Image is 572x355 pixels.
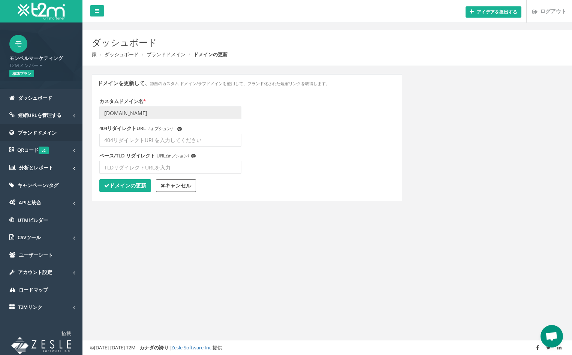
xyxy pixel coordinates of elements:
[18,234,41,241] font: CSVツール
[99,134,241,147] input: 404リダイレクトURLを入力してください
[192,154,195,158] font: 私
[99,161,241,174] input: TLDリダイレクトURLを入力
[541,325,563,348] a: Open chat
[540,7,566,15] font: ログアウト
[166,153,189,159] font: (オプション)
[156,179,196,192] a: キャンセル
[150,81,330,86] font: 独自のカスタム ドメイン/サブドメインを使用して、ブランド化された短縮リンクを取得します。
[18,3,65,19] img: T2M
[9,53,73,69] a: モンベルマーケティング T2Mメンバー
[61,330,71,337] font: 搭載
[139,344,171,351] font: カナダの誇り|
[92,51,97,58] a: 家
[42,148,46,153] font: v2
[19,164,53,171] font: 分析とレポート
[19,199,41,206] font: APIと統合
[9,55,63,61] font: モンベルマーケティング
[19,286,48,293] font: ロードマップ
[90,344,139,351] font: ©[DATE]-[DATE] T2M –
[146,126,175,131] font: （オプション）
[109,182,146,189] font: ドメインの更新
[99,125,146,132] font: 404リダイレクトURL
[18,112,61,118] font: 短縮URLを管理する
[97,79,150,87] font: ドメインを更新して、
[17,147,39,153] font: QRコード
[165,182,191,189] font: キャンセル
[147,51,186,58] a: ブランドドメイン
[9,62,39,69] font: T2Mメンバー
[99,106,241,119] input: ドメイン名を入力してください
[18,269,52,276] font: アカウント設定
[18,129,57,136] font: ブランドドメイン
[171,344,213,351] a: Zesle Software Inc.
[178,127,181,131] font: 私
[18,217,48,223] font: UTMビルダー
[466,6,521,18] button: アイデアを提出する
[18,182,58,189] font: キャンペーン/タグ
[477,9,517,15] font: アイデアを提出する
[99,152,166,159] font: ベース/TLD リダイレクト URL
[99,98,143,105] font: カスタムドメイン名
[11,337,71,354] img: Zesle Software Inc. が提供する T2M URL 短縮サービス。
[99,179,151,192] button: ドメインの更新
[12,71,31,76] font: 標準プラン
[18,94,52,101] font: ダッシュボード
[105,51,139,58] a: ダッシュボード
[92,36,157,48] font: ダッシュボード
[18,304,42,310] font: T2Mリンク
[213,344,222,351] font: 提供
[15,38,22,48] font: モ
[19,252,53,258] font: ユーザーシート
[193,51,228,58] font: ドメインの更新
